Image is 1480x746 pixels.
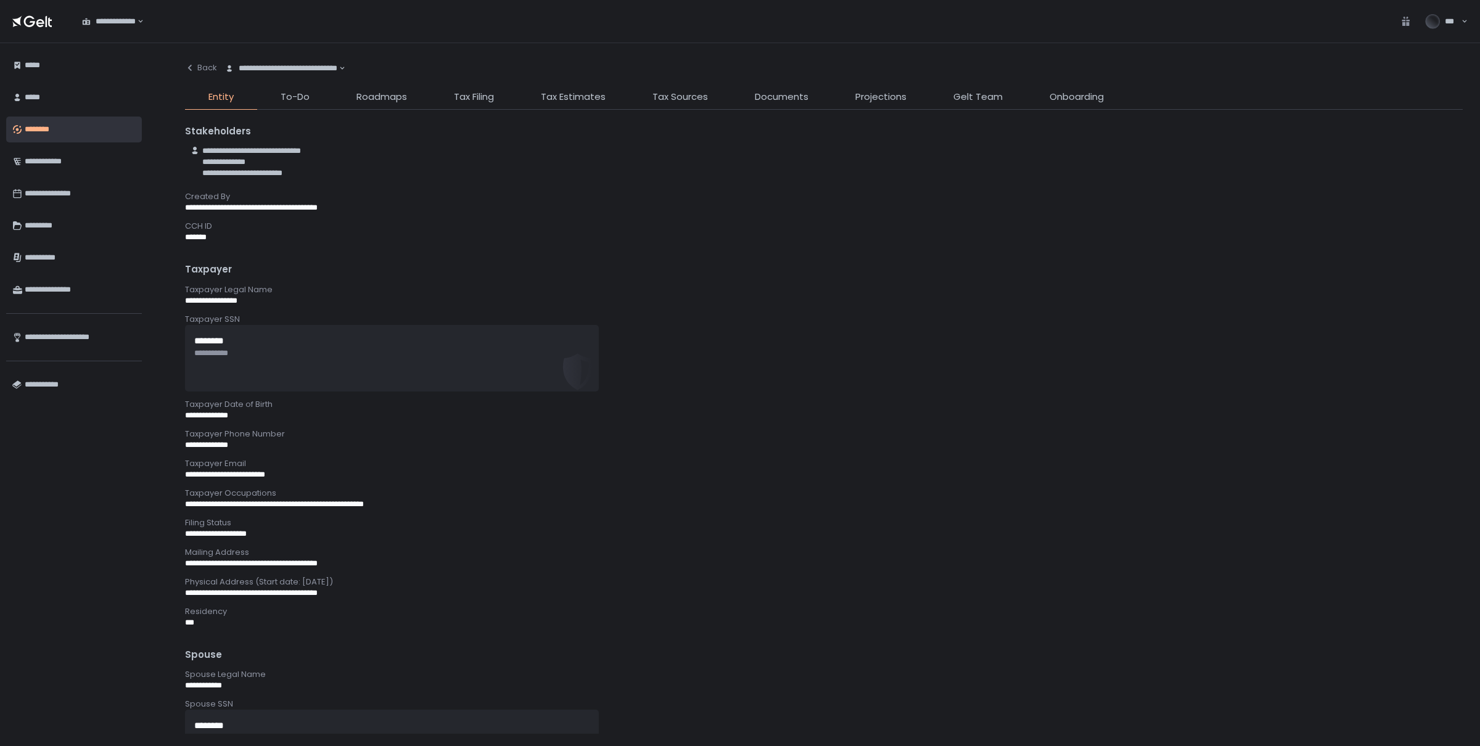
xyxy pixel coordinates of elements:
[953,90,1003,104] span: Gelt Team
[74,9,144,35] div: Search for option
[185,648,1463,662] div: Spouse
[185,125,1463,139] div: Stakeholders
[185,428,1463,440] div: Taxpayer Phone Number
[185,517,1463,528] div: Filing Status
[1050,90,1104,104] span: Onboarding
[208,90,234,104] span: Entity
[356,90,407,104] span: Roadmaps
[454,90,494,104] span: Tax Filing
[185,191,1463,202] div: Created By
[185,547,1463,558] div: Mailing Address
[185,488,1463,499] div: Taxpayer Occupations
[541,90,606,104] span: Tax Estimates
[281,90,310,104] span: To-Do
[337,62,338,75] input: Search for option
[185,576,1463,588] div: Physical Address (Start date: [DATE])
[185,55,217,80] button: Back
[185,284,1463,295] div: Taxpayer Legal Name
[185,314,1463,325] div: Taxpayer SSN
[185,458,1463,469] div: Taxpayer Email
[652,90,708,104] span: Tax Sources
[185,699,1463,710] div: Spouse SSN
[217,55,345,81] div: Search for option
[185,221,1463,232] div: CCH ID
[185,669,1463,680] div: Spouse Legal Name
[185,606,1463,617] div: Residency
[185,263,1463,277] div: Taxpayer
[855,90,906,104] span: Projections
[185,399,1463,410] div: Taxpayer Date of Birth
[755,90,808,104] span: Documents
[185,62,217,73] div: Back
